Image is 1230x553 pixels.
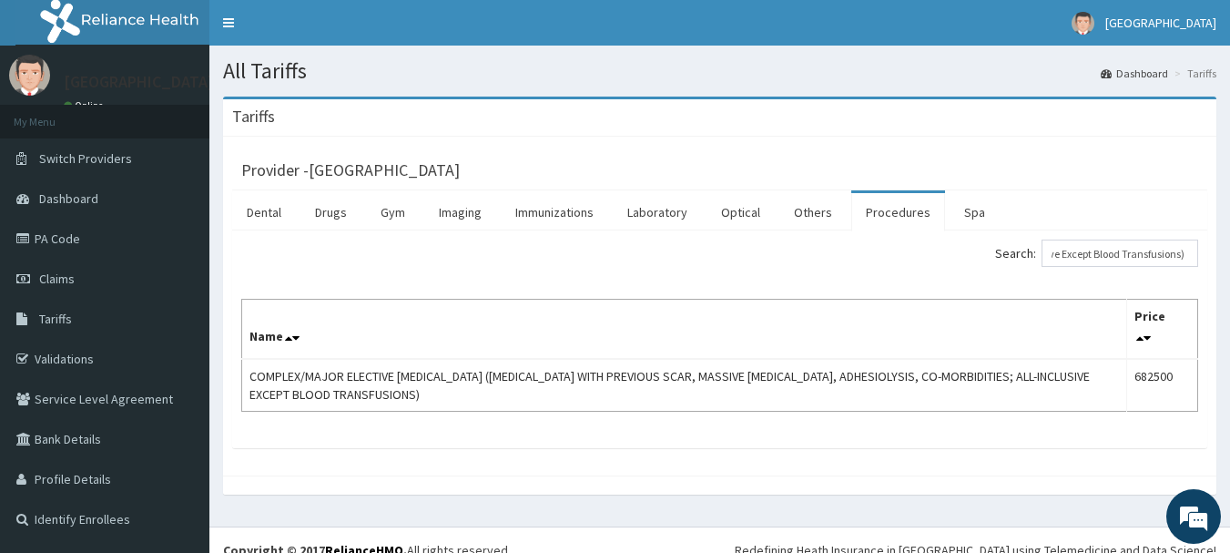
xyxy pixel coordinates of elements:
a: Others [779,193,847,231]
img: d_794563401_company_1708531726252_794563401 [34,91,74,137]
span: [GEOGRAPHIC_DATA] [1105,15,1216,31]
a: Dental [232,193,296,231]
input: Search: [1042,240,1198,267]
h3: Tariffs [232,108,275,125]
div: Minimize live chat window [299,9,342,53]
a: Gym [366,193,420,231]
td: 682500 [1127,359,1198,412]
span: Tariffs [39,311,72,327]
h1: All Tariffs [223,59,1216,83]
img: User Image [1072,12,1094,35]
span: Claims [39,271,75,287]
label: Search: [995,240,1198,267]
th: Price [1127,300,1198,360]
a: Dashboard [1101,66,1168,81]
div: Chat with us now [95,102,306,126]
textarea: Type your message and hit 'Enter' [9,364,347,427]
td: COMPLEX/MAJOR ELECTIVE [MEDICAL_DATA] ([MEDICAL_DATA] WITH PREVIOUS SCAR, MASSIVE [MEDICAL_DATA],... [242,359,1127,412]
p: [GEOGRAPHIC_DATA] [64,74,214,90]
a: Laboratory [613,193,702,231]
a: Procedures [851,193,945,231]
span: We're online! [106,162,251,346]
a: Immunizations [501,193,608,231]
a: Optical [706,193,775,231]
span: Dashboard [39,190,98,207]
h3: Provider - [GEOGRAPHIC_DATA] [241,162,460,179]
img: User Image [9,55,50,96]
a: Imaging [424,193,496,231]
span: Switch Providers [39,150,132,167]
a: Drugs [300,193,361,231]
th: Name [242,300,1127,360]
a: Online [64,99,107,112]
a: Spa [950,193,1000,231]
li: Tariffs [1170,66,1216,81]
